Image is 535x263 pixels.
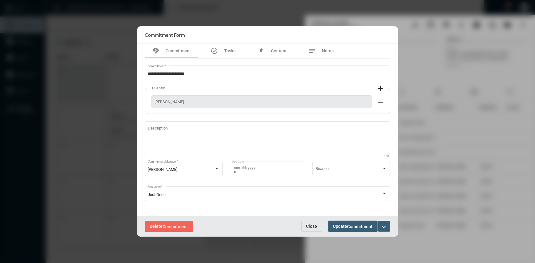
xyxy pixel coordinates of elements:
[384,155,390,158] mat-hint: / 200
[150,224,188,229] span: Delete
[211,47,218,54] mat-icon: task_alt
[145,32,185,38] h2: Commitment Form
[347,224,373,229] span: Commitment
[155,100,368,104] span: [PERSON_NAME]
[377,85,384,92] mat-icon: add
[322,48,334,53] span: Notes
[166,48,191,53] span: Commitment
[145,221,193,232] button: DeleteCommitment
[271,48,287,53] span: Content
[380,223,388,231] mat-icon: expand_more
[333,224,373,229] span: Update
[258,47,265,54] mat-icon: file_upload
[149,86,168,90] label: Clients:
[306,224,317,229] span: Close
[163,224,188,229] span: Commitment
[152,47,160,54] mat-icon: handshake
[148,192,166,197] span: Just Once
[309,47,316,54] mat-icon: notes
[301,221,322,232] button: Close
[224,48,235,53] span: Tasks
[328,221,378,232] button: UpdateCommitment
[148,167,177,172] span: [PERSON_NAME]
[377,99,384,106] mat-icon: remove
